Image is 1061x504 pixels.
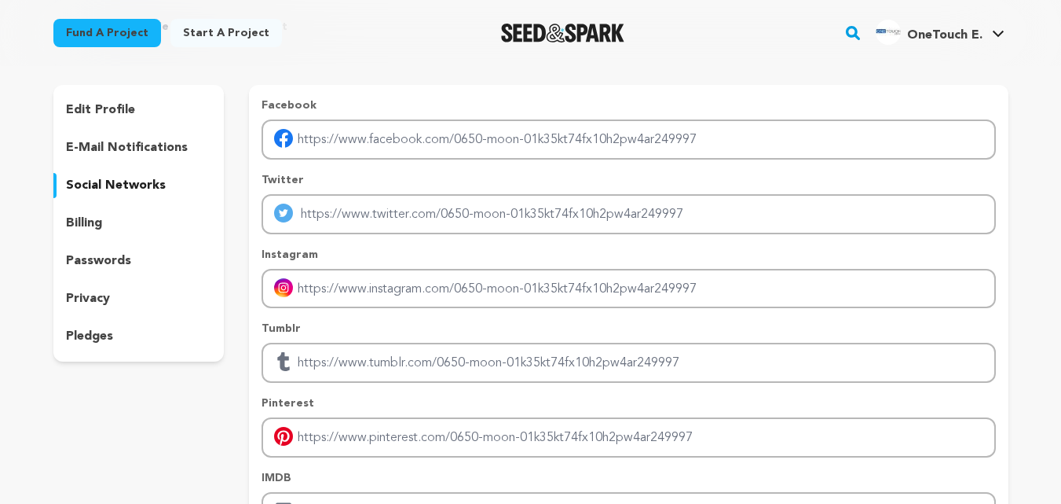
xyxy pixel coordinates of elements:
input: Enter instagram handle link [262,269,995,309]
p: billing [66,214,102,233]
img: pinterest-mobile.svg [274,427,293,446]
input: Enter twitter profile link [262,194,995,234]
img: facebook-mobile.svg [274,129,293,148]
p: privacy [66,289,110,308]
img: 06e327a896bf175d.jpg [876,20,901,45]
p: Twitter [262,172,995,188]
img: Seed&Spark Logo Dark Mode [501,24,624,42]
img: twitter-mobile.svg [274,204,293,223]
button: pledges [53,324,225,349]
p: social networks [66,176,166,195]
a: Start a project [170,19,282,47]
button: social networks [53,173,225,198]
p: Facebook [262,97,995,113]
button: edit profile [53,97,225,123]
a: Fund a project [53,19,161,47]
p: edit profile [66,101,135,120]
a: OneTouch E.'s Profile [873,17,1008,45]
span: OneTouch E.'s Profile [873,17,1008,50]
input: Enter facebook profile link [262,120,995,160]
a: Seed&Spark Homepage [501,24,624,42]
p: passwords [66,252,131,270]
button: billing [53,211,225,236]
button: e-mail notifications [53,135,225,160]
button: passwords [53,248,225,274]
p: Tumblr [262,321,995,337]
p: pledges [66,327,113,346]
img: tumblr.svg [274,352,293,371]
input: Enter pinterest profile link [262,418,995,458]
span: OneTouch E. [907,29,982,42]
button: privacy [53,286,225,311]
input: Enter tubmlr profile link [262,343,995,383]
p: e-mail notifications [66,138,188,157]
p: Pinterest [262,395,995,411]
p: IMDB [262,470,995,486]
div: OneTouch E.'s Profile [876,20,982,45]
img: instagram-mobile.svg [274,278,293,297]
p: Instagram [262,247,995,263]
